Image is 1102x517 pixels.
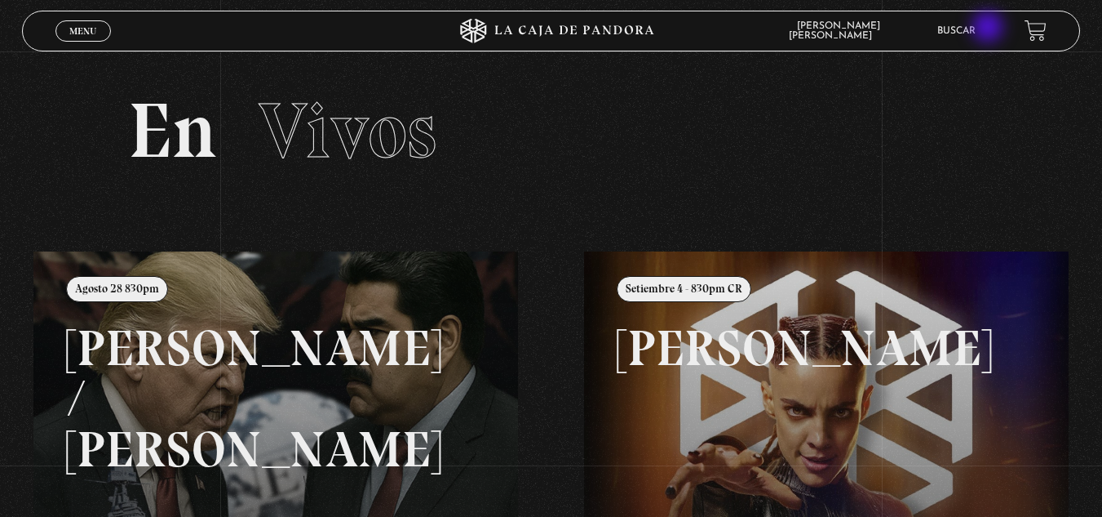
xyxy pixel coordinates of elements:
[789,21,888,41] span: [PERSON_NAME] [PERSON_NAME]
[128,92,975,170] h2: En
[69,26,96,36] span: Menu
[64,39,102,51] span: Cerrar
[1025,20,1047,42] a: View your shopping cart
[259,84,436,177] span: Vivos
[937,26,976,36] a: Buscar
